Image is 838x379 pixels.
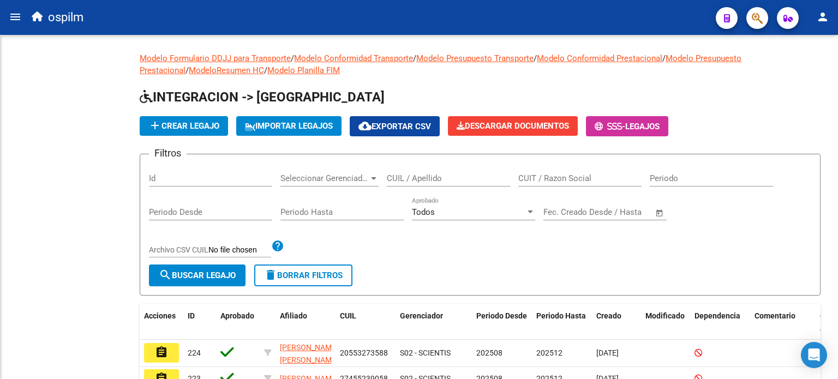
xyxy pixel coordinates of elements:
span: Periodo Desde [476,311,527,320]
span: Descargar Documentos [457,121,569,131]
span: - [595,122,625,131]
span: Modificado [645,311,685,320]
span: [PERSON_NAME] [PERSON_NAME] [280,343,338,364]
span: Aprobado [220,311,254,320]
mat-icon: add [148,119,161,132]
div: Open Intercom Messenger [801,342,827,368]
span: Periodo Hasta [536,311,586,320]
datatable-header-cell: CUIL [336,304,396,340]
mat-icon: help [271,239,284,252]
span: 20553273588 [340,348,388,357]
span: Todos [412,207,435,217]
datatable-header-cell: Dependencia [690,304,750,340]
span: Dependencia [695,311,740,320]
span: Legajos [625,122,660,131]
datatable-header-cell: Gerenciador [396,304,472,340]
input: Fecha inicio [543,207,588,217]
datatable-header-cell: Modificado [641,304,690,340]
button: Buscar Legajo [149,264,246,286]
span: 202512 [536,348,562,357]
datatable-header-cell: Comentario [750,304,816,340]
mat-icon: delete [264,268,277,281]
button: Exportar CSV [350,116,440,136]
span: INTEGRACION -> [GEOGRAPHIC_DATA] [140,89,385,105]
datatable-header-cell: Afiliado [276,304,336,340]
span: Creado [596,311,621,320]
span: ID [188,311,195,320]
span: Acciones [144,311,176,320]
mat-icon: assignment [155,346,168,359]
button: -Legajos [586,116,668,136]
a: Modelo Conformidad Prestacional [537,53,662,63]
input: Fecha fin [597,207,650,217]
span: Seleccionar Gerenciador [280,173,369,183]
a: Modelo Conformidad Transporte [294,53,413,63]
datatable-header-cell: Periodo Hasta [532,304,592,340]
a: Modelo Formulario DDJJ para Transporte [140,53,291,63]
span: 202508 [476,348,502,357]
datatable-header-cell: Periodo Desde [472,304,532,340]
button: Open calendar [654,207,666,219]
datatable-header-cell: Aprobado [216,304,260,340]
span: Gerenciador [400,311,443,320]
mat-icon: cloud_download [358,119,372,133]
datatable-header-cell: ID [183,304,216,340]
button: Crear Legajo [140,116,228,136]
a: Modelo Presupuesto Transporte [416,53,534,63]
input: Archivo CSV CUIL [208,245,271,255]
span: [DATE] [596,348,619,357]
span: Exportar CSV [358,122,431,131]
datatable-header-cell: Acciones [140,304,183,340]
span: IMPORTAR LEGAJOS [245,121,333,131]
h3: Filtros [149,146,187,161]
span: Buscar Legajo [159,270,236,280]
button: IMPORTAR LEGAJOS [236,116,342,136]
button: Borrar Filtros [254,264,352,286]
a: Modelo Planilla FIM [267,65,340,75]
span: Afiliado [280,311,307,320]
span: Archivo CSV CUIL [149,245,208,254]
span: ospilm [48,5,83,29]
mat-icon: menu [9,10,22,23]
span: Comentario [755,311,795,320]
span: S02 - SCIENTIS [400,348,451,357]
span: CUIL [340,311,356,320]
mat-icon: person [816,10,829,23]
button: Descargar Documentos [448,116,578,136]
span: Borrar Filtros [264,270,343,280]
span: Crear Legajo [148,121,219,131]
span: 224 [188,348,201,357]
a: ModeloResumen HC [189,65,264,75]
mat-icon: search [159,268,172,281]
datatable-header-cell: Creado [592,304,641,340]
